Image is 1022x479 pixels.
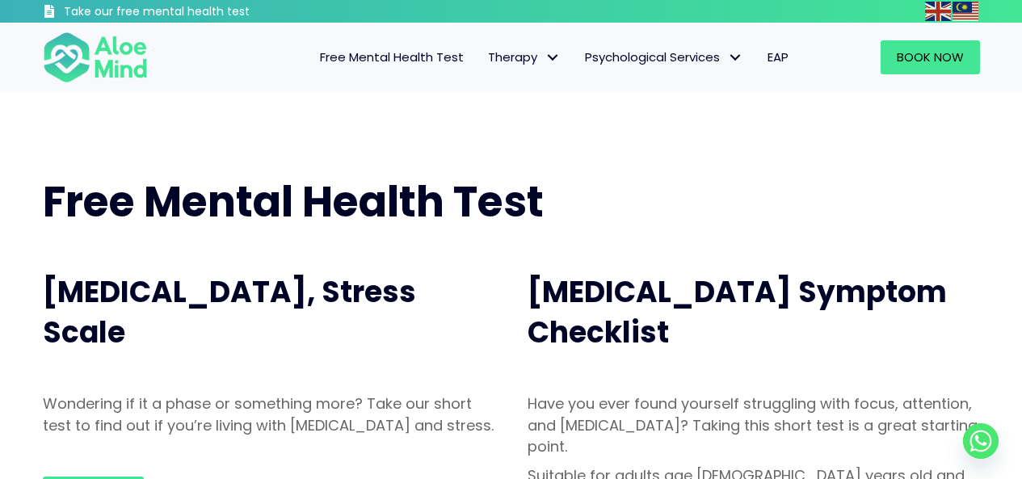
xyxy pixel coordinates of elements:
span: Free Mental Health Test [320,48,464,65]
img: Aloe mind Logo [43,31,148,84]
h3: Take our free mental health test [64,4,336,20]
span: Book Now [897,48,964,65]
span: Therapy: submenu [541,46,565,69]
span: Free Mental Health Test [43,172,544,231]
p: Wondering if it a phase or something more? Take our short test to find out if you’re living with ... [43,393,495,435]
a: Free Mental Health Test [308,40,476,74]
a: Book Now [881,40,980,74]
a: Whatsapp [963,423,999,459]
a: EAP [755,40,801,74]
img: en [925,2,951,21]
a: English [925,2,953,20]
span: EAP [768,48,789,65]
a: Psychological ServicesPsychological Services: submenu [573,40,755,74]
a: Malay [953,2,980,20]
a: Take our free mental health test [43,4,336,23]
span: Therapy [488,48,561,65]
p: Have you ever found yourself struggling with focus, attention, and [MEDICAL_DATA]? Taking this sh... [528,393,980,456]
span: [MEDICAL_DATA] Symptom Checklist [528,271,947,353]
nav: Menu [169,40,801,74]
span: Psychological Services [585,48,743,65]
span: Psychological Services: submenu [724,46,747,69]
img: ms [953,2,978,21]
span: [MEDICAL_DATA], Stress Scale [43,271,416,353]
a: TherapyTherapy: submenu [476,40,573,74]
